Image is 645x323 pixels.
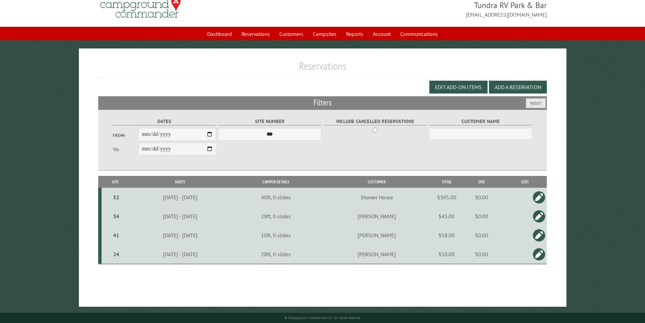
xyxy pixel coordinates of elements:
[429,81,488,94] button: Edit Add-on Items
[113,118,216,125] label: Dates
[275,27,307,40] a: Customers
[130,213,230,220] div: [DATE] - [DATE]
[320,207,433,226] td: [PERSON_NAME]
[396,27,442,40] a: Communications
[369,27,395,40] a: Account
[460,207,503,226] td: $0.00
[231,245,320,264] td: 28ft, 0 slides
[342,27,367,40] a: Reports
[320,188,433,207] td: Shower House
[460,188,503,207] td: $0.00
[237,27,274,40] a: Reservations
[433,226,460,245] td: $58.00
[203,27,236,40] a: Dashboard
[231,176,320,188] th: Camper Details
[460,226,503,245] td: $0.00
[104,251,128,258] div: 24
[102,176,129,188] th: Site
[460,245,503,264] td: $0.00
[324,118,427,125] label: Include Cancelled Reservations
[104,194,128,201] div: 52
[231,207,320,226] td: 28ft, 0 slides
[218,118,321,125] label: Site Number
[489,81,547,94] button: Add a Reservation
[231,226,320,245] td: 10ft, 0 slides
[433,176,460,188] th: Total
[113,146,138,153] label: To:
[129,176,231,188] th: Dates
[309,27,341,40] a: Campsites
[320,226,433,245] td: [PERSON_NAME]
[104,213,128,220] div: 34
[320,245,433,264] td: [PERSON_NAME]
[429,118,532,125] label: Customer Name
[231,188,320,207] td: 40ft, 0 slides
[284,316,361,320] small: © Campground Commander LLC. All rights reserved.
[130,251,230,258] div: [DATE] - [DATE]
[98,96,547,109] h2: Filters
[460,176,503,188] th: Due
[130,232,230,239] div: [DATE] - [DATE]
[113,132,138,139] label: From:
[98,59,547,78] h1: Reservations
[104,232,128,239] div: 41
[503,176,547,188] th: Edit
[320,176,433,188] th: Customer
[526,98,546,108] button: Reset
[433,207,460,226] td: $45.00
[433,188,460,207] td: $305.00
[433,245,460,264] td: $50.00
[130,194,230,201] div: [DATE] - [DATE]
